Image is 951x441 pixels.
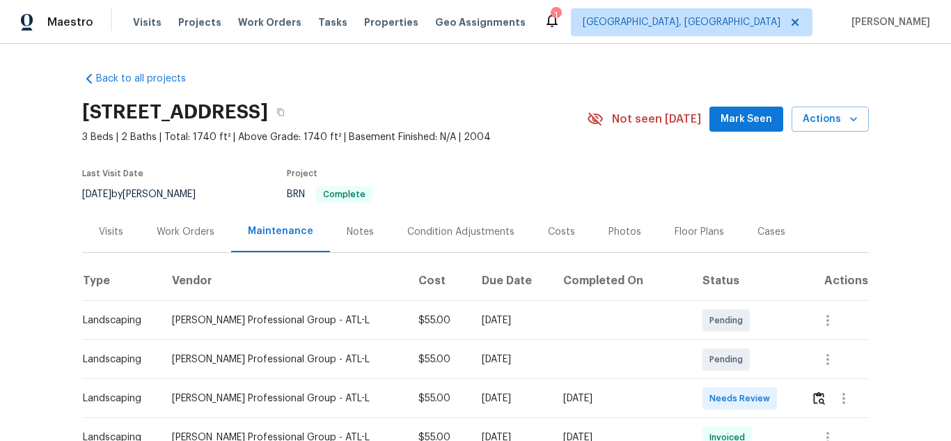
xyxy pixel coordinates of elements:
div: [DATE] [482,314,541,327]
div: Landscaping [83,314,150,327]
div: Notes [347,225,374,239]
div: by [PERSON_NAME] [82,186,212,203]
div: [DATE] [482,392,541,405]
img: Review Icon [813,392,825,405]
div: [PERSON_NAME] Professional Group - ATL-L [172,314,396,327]
div: Landscaping [83,353,150,366]
span: Not seen [DATE] [612,112,701,126]
span: Pending [709,353,748,366]
th: Actions [800,262,869,301]
div: Work Orders [157,225,214,239]
span: Pending [709,314,748,327]
span: Project [287,169,317,178]
div: [PERSON_NAME] Professional Group - ATL-L [172,392,396,405]
button: Actions [792,107,869,132]
span: Tasks [318,17,347,27]
span: Visits [133,15,162,29]
div: Landscaping [83,392,150,405]
span: Work Orders [238,15,301,29]
div: Condition Adjustments [407,225,514,239]
th: Completed On [552,262,692,301]
th: Type [82,262,161,301]
span: Geo Assignments [435,15,526,29]
span: Mark Seen [721,111,772,128]
span: Maestro [47,15,93,29]
div: [PERSON_NAME] Professional Group - ATL-L [172,353,396,366]
th: Vendor [161,262,407,301]
div: Maintenance [248,224,313,238]
button: Mark Seen [709,107,783,132]
div: Cases [757,225,785,239]
div: [DATE] [482,353,541,366]
div: $55.00 [418,314,459,327]
th: Due Date [471,262,552,301]
div: Photos [608,225,641,239]
th: Status [691,262,800,301]
span: 3 Beds | 2 Baths | Total: 1740 ft² | Above Grade: 1740 ft² | Basement Finished: N/A | 2004 [82,130,587,144]
div: Floor Plans [675,225,724,239]
div: Costs [548,225,575,239]
span: Needs Review [709,392,776,405]
a: Back to all projects [82,72,216,86]
div: [DATE] [563,392,681,405]
span: [DATE] [82,189,111,199]
span: [PERSON_NAME] [846,15,930,29]
button: Review Icon [811,382,827,415]
div: $55.00 [418,353,459,366]
div: 1 [551,8,560,22]
span: BRN [287,189,372,199]
button: Copy Address [268,100,293,125]
span: Actions [803,111,858,128]
span: Projects [178,15,221,29]
h2: [STREET_ADDRESS] [82,105,268,119]
span: Complete [317,190,371,199]
div: Visits [99,225,123,239]
span: Last Visit Date [82,169,143,178]
span: [GEOGRAPHIC_DATA], [GEOGRAPHIC_DATA] [583,15,780,29]
th: Cost [407,262,471,301]
span: Properties [364,15,418,29]
div: $55.00 [418,392,459,405]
